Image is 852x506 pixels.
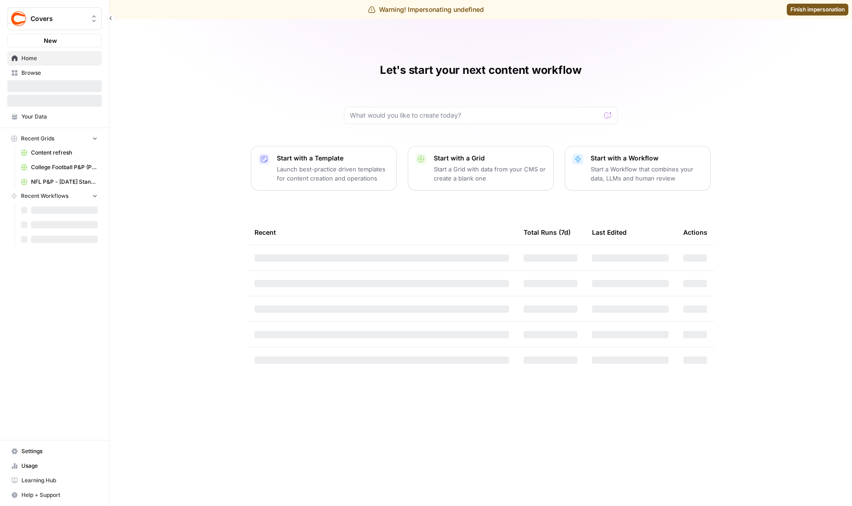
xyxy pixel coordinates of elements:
div: Actions [683,220,707,245]
span: NFL P&P - [DATE] Standard (Production) Grid [31,178,98,186]
div: Total Runs (7d) [524,220,571,245]
button: Recent Workflows [7,189,102,203]
input: What would you like to create today? [350,111,601,120]
a: Browse [7,66,102,80]
a: Finish impersonation [787,4,848,15]
span: Content refresh [31,149,98,157]
a: Home [7,51,102,66]
div: Warning! Impersonating undefined [368,5,484,14]
p: Start a Grid with data from your CMS or create a blank one [434,165,546,183]
img: Covers Logo [10,10,27,27]
span: Usage [21,462,98,470]
span: Covers [31,14,86,23]
span: Recent Workflows [21,192,68,200]
p: Start with a Template [277,154,389,163]
a: Content refresh [17,145,102,160]
a: Settings [7,444,102,459]
a: College Football P&P (Production) Grid (1) [17,160,102,175]
button: Start with a TemplateLaunch best-practice driven templates for content creation and operations [251,146,397,191]
a: NFL P&P - [DATE] Standard (Production) Grid [17,175,102,189]
button: Start with a GridStart a Grid with data from your CMS or create a blank one [408,146,554,191]
span: Finish impersonation [790,5,845,14]
p: Start a Workflow that combines your data, LLMs and human review [591,165,703,183]
button: Start with a WorkflowStart a Workflow that combines your data, LLMs and human review [565,146,711,191]
span: Settings [21,447,98,455]
p: Start with a Grid [434,154,546,163]
span: Learning Hub [21,476,98,485]
button: New [7,34,102,47]
div: Recent [255,220,509,245]
span: Home [21,54,98,62]
span: Browse [21,69,98,77]
span: College Football P&P (Production) Grid (1) [31,163,98,171]
button: Help + Support [7,488,102,502]
a: Your Data [7,109,102,124]
span: Help + Support [21,491,98,499]
p: Start with a Workflow [591,154,703,163]
span: Your Data [21,113,98,121]
a: Learning Hub [7,473,102,488]
button: Recent Grids [7,132,102,145]
span: New [44,36,57,45]
p: Launch best-practice driven templates for content creation and operations [277,165,389,183]
button: Workspace: Covers [7,7,102,30]
div: Last Edited [592,220,627,245]
a: Usage [7,459,102,473]
h1: Let's start your next content workflow [380,63,582,77]
span: Recent Grids [21,134,54,143]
